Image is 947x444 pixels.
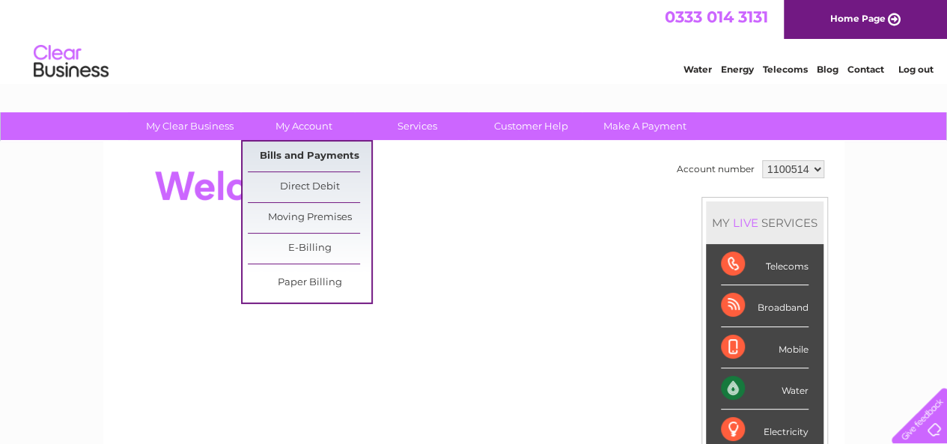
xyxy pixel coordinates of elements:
[242,112,365,140] a: My Account
[898,64,933,75] a: Log out
[673,156,758,182] td: Account number
[248,234,371,264] a: E-Billing
[248,203,371,233] a: Moving Premises
[121,8,828,73] div: Clear Business is a trading name of Verastar Limited (registered in [GEOGRAPHIC_DATA] No. 3667643...
[248,268,371,298] a: Paper Billing
[721,64,754,75] a: Energy
[763,64,808,75] a: Telecoms
[248,172,371,202] a: Direct Debit
[706,201,823,244] div: MY SERVICES
[665,7,768,26] a: 0333 014 3131
[583,112,707,140] a: Make A Payment
[721,285,809,326] div: Broadband
[33,39,109,85] img: logo.png
[469,112,593,140] a: Customer Help
[128,112,252,140] a: My Clear Business
[847,64,884,75] a: Contact
[248,142,371,171] a: Bills and Payments
[356,112,479,140] a: Services
[721,244,809,285] div: Telecoms
[730,216,761,230] div: LIVE
[721,327,809,368] div: Mobile
[817,64,838,75] a: Blog
[683,64,712,75] a: Water
[721,368,809,410] div: Water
